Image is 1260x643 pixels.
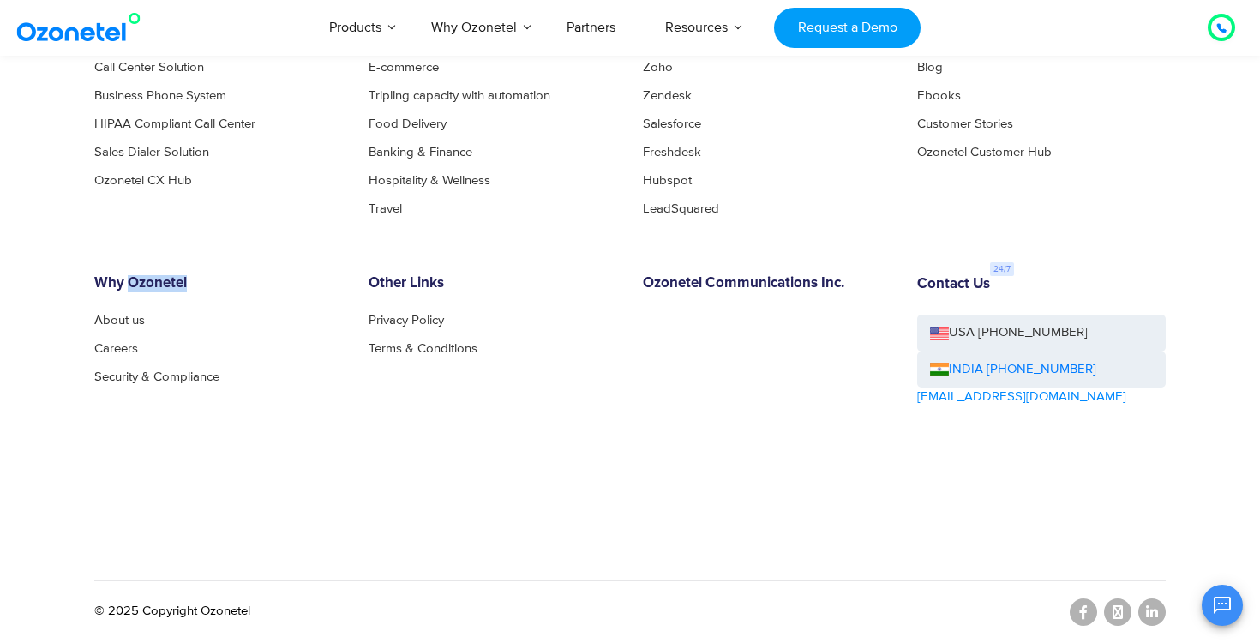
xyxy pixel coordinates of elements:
a: INDIA [PHONE_NUMBER] [930,360,1096,380]
a: Freshdesk [643,146,701,159]
h6: Why Ozonetel [94,275,343,292]
a: Zoho [643,61,673,74]
a: Food Delivery [369,117,447,130]
a: Ozonetel CX Hub [94,174,192,187]
a: Privacy Policy [369,314,444,327]
a: Careers [94,342,138,355]
p: © 2025 Copyright Ozonetel [94,602,250,622]
a: Travel [369,202,402,215]
img: us-flag.png [930,327,949,340]
button: Open chat [1202,585,1243,626]
a: USA [PHONE_NUMBER] [917,315,1166,352]
a: Hubspot [643,174,692,187]
a: Ozonetel Customer Hub [917,146,1052,159]
h6: Contact Us [917,276,990,293]
a: Banking & Finance [369,146,472,159]
a: Security & Compliance [94,370,219,383]
a: Salesforce [643,117,701,130]
a: Request a Demo [774,8,921,48]
a: Tripling capacity with automation [369,89,550,102]
a: Hospitality & Wellness [369,174,490,187]
a: Blog [917,61,943,74]
a: [EMAIL_ADDRESS][DOMAIN_NAME] [917,388,1126,407]
a: E-commerce [369,61,439,74]
a: Terms & Conditions [369,342,477,355]
a: About us [94,314,145,327]
a: Zendesk [643,89,692,102]
h6: Ozonetel Communications Inc. [643,275,891,292]
h6: Other Links [369,275,617,292]
a: Ebooks [917,89,961,102]
a: LeadSquared [643,202,719,215]
a: Sales Dialer Solution [94,146,209,159]
a: Call Center Solution [94,61,204,74]
a: Customer Stories [917,117,1013,130]
a: Business Phone System [94,89,226,102]
img: ind-flag.png [930,363,949,376]
a: HIPAA Compliant Call Center [94,117,255,130]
